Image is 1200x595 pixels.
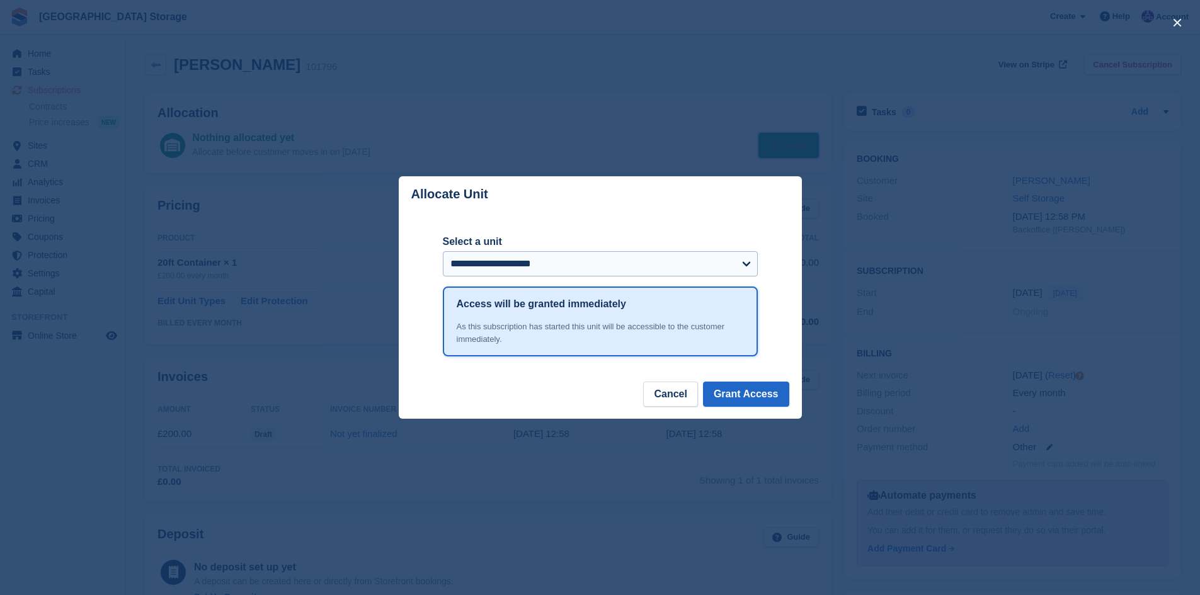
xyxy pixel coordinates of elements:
[457,297,626,312] h1: Access will be granted immediately
[703,382,789,407] button: Grant Access
[411,187,488,201] p: Allocate Unit
[1167,13,1187,33] button: close
[643,382,697,407] button: Cancel
[443,234,758,249] label: Select a unit
[457,320,744,345] div: As this subscription has started this unit will be accessible to the customer immediately.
